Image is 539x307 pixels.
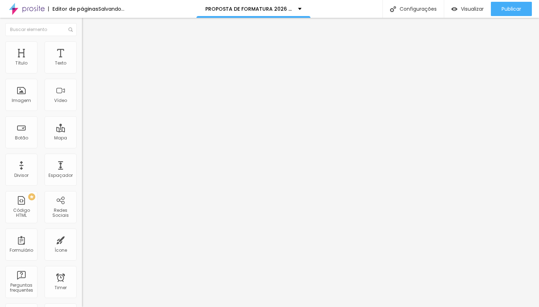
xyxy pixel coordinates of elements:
button: Visualizar [444,2,491,16]
div: Timer [55,285,67,290]
div: Redes Sociais [46,208,75,218]
div: Mapa [54,135,67,140]
div: Espaçador [48,173,73,178]
div: Divisor [14,173,29,178]
button: Publicar [491,2,532,16]
img: view-1.svg [451,6,457,12]
div: Formulário [10,248,33,253]
img: Icone [68,27,73,32]
div: Perguntas frequentes [7,283,35,293]
input: Buscar elemento [5,23,77,36]
div: Editor de páginas [48,6,98,11]
div: Texto [55,61,66,66]
div: Ícone [55,248,67,253]
div: Título [15,61,27,66]
iframe: Editor [82,18,539,307]
img: Icone [390,6,396,12]
div: Botão [15,135,28,140]
div: Vídeo [54,98,67,103]
div: Salvando... [98,6,124,11]
div: Código HTML [7,208,35,218]
div: Imagem [12,98,31,103]
span: Publicar [502,6,521,12]
span: Visualizar [461,6,484,12]
p: PROPOSTA DE FORMATURA 2026 M. [205,6,293,11]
